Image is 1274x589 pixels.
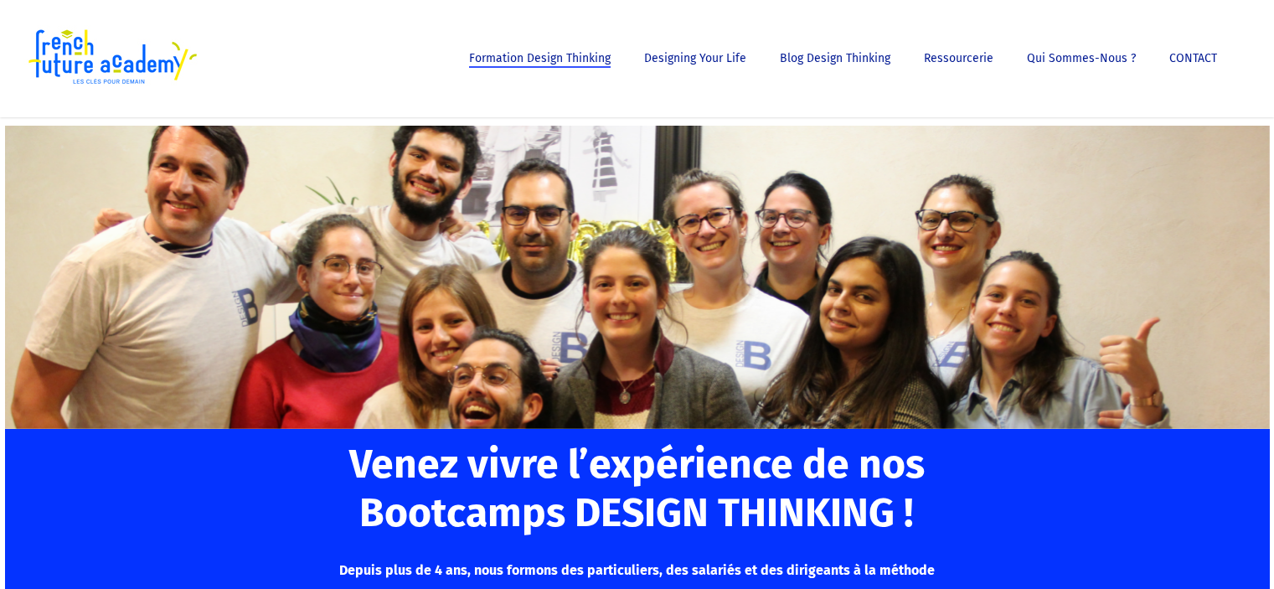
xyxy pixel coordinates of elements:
[1169,51,1217,65] span: CONTACT
[1161,53,1225,65] a: CONTACT
[349,440,925,537] span: Venez vivre l’expérience de nos Bootcamps DESIGN THINKING !
[23,25,200,92] img: French Future Academy
[469,51,611,65] span: Formation Design Thinking
[644,51,746,65] span: Designing Your Life
[771,53,899,65] a: Blog Design Thinking
[636,53,755,65] a: Designing Your Life
[916,53,1002,65] a: Ressourcerie
[1027,51,1136,65] span: Qui sommes-nous ?
[461,53,619,65] a: Formation Design Thinking
[924,51,993,65] span: Ressourcerie
[1019,53,1144,65] a: Qui sommes-nous ?
[780,51,890,65] span: Blog Design Thinking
